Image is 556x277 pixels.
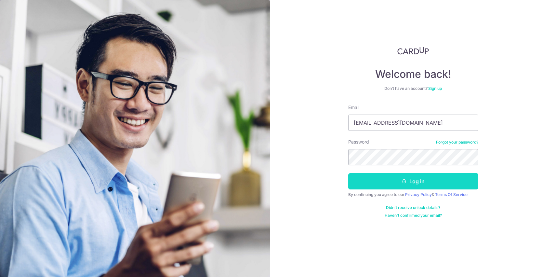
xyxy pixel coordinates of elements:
a: Forgot your password? [436,140,478,145]
a: Terms Of Service [435,192,468,197]
h4: Welcome back! [348,68,478,81]
label: Password [348,139,369,145]
input: Enter your Email [348,115,478,131]
a: Haven't confirmed your email? [385,213,442,218]
div: Don’t have an account? [348,86,478,91]
label: Email [348,104,359,111]
a: Sign up [428,86,442,91]
a: Didn't receive unlock details? [386,205,440,210]
img: CardUp Logo [397,47,429,55]
button: Log in [348,173,478,189]
a: Privacy Policy [405,192,432,197]
div: By continuing you agree to our & [348,192,478,197]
